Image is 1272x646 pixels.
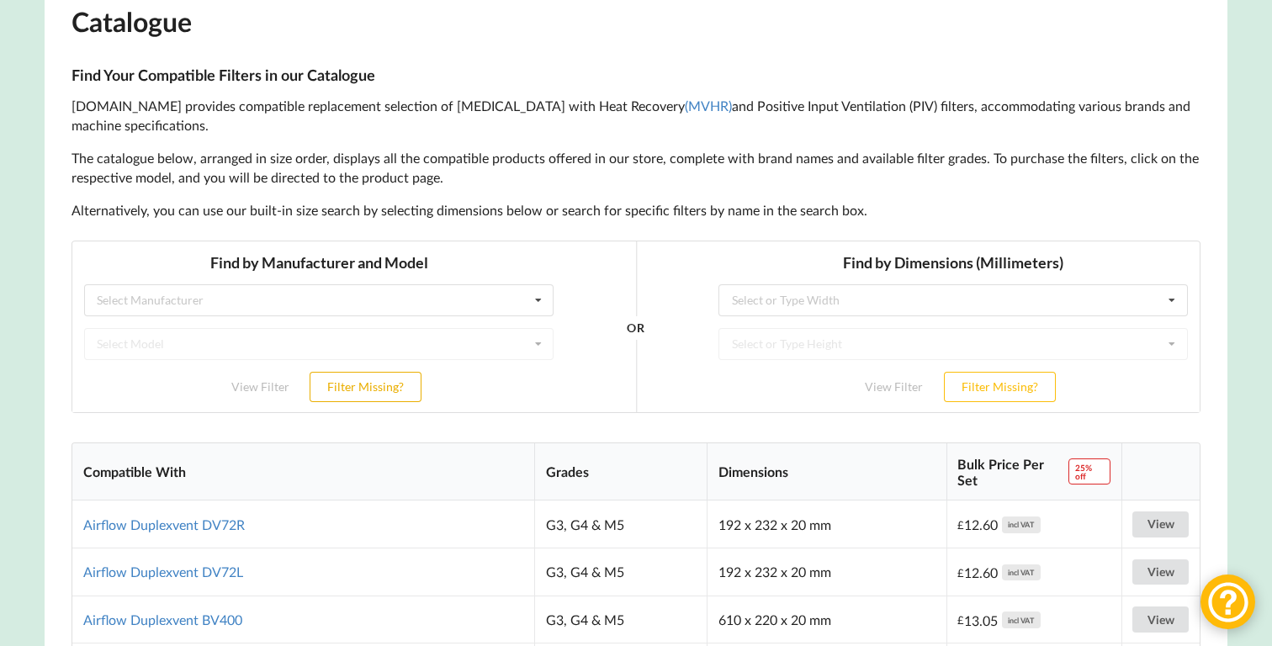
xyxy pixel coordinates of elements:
[83,564,243,580] a: Airflow Duplexvent DV72L
[707,500,946,548] td: 192 x 232 x 20 mm
[25,54,132,66] div: Select Manufacturer
[13,13,482,32] h3: Find by Manufacturer and Model
[72,443,534,501] th: Compatible With
[1002,516,1041,532] div: incl VAT
[534,596,707,643] td: G3, G4 & M5
[72,97,1200,135] p: [DOMAIN_NAME] provides compatible replacement selection of [MEDICAL_DATA] with Heat Recovery and ...
[72,201,1200,220] p: Alternatively, you can use our built-in size search by selecting dimensions below or search for s...
[957,516,1040,532] div: 12.60
[1002,564,1041,580] div: incl VAT
[957,612,1040,627] div: 13.05
[1132,559,1189,585] a: View
[555,87,573,174] div: OR
[534,443,707,501] th: Grades
[707,596,946,643] td: 610 x 220 x 20 mm
[685,98,732,114] a: (MVHR)
[72,149,1200,188] p: The catalogue below, arranged in size order, displays all the compatible products offered in our ...
[957,613,964,627] span: £
[957,518,964,532] span: £
[957,566,964,580] span: £
[1002,612,1041,627] div: incl VAT
[707,548,946,596] td: 192 x 232 x 20 mm
[238,131,350,161] button: Filter Missing?
[660,54,768,66] div: Select or Type Width
[534,548,707,596] td: G3, G4 & M5
[1068,458,1111,485] span: 25% off
[83,612,242,627] a: Airflow Duplexvent BV400
[534,500,707,548] td: G3, G4 & M5
[647,13,1116,32] h3: Find by Dimensions (Millimeters)
[72,66,1200,85] h3: Find Your Compatible Filters in our Catalogue
[83,516,245,532] a: Airflow Duplexvent DV72R
[946,443,1121,501] th: Bulk Price Per Set
[707,443,946,501] th: Dimensions
[1132,511,1189,537] a: View
[72,4,1200,39] h1: Catalogue
[872,131,984,161] button: Filter Missing?
[1132,606,1189,633] a: View
[957,564,1040,580] div: 12.60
